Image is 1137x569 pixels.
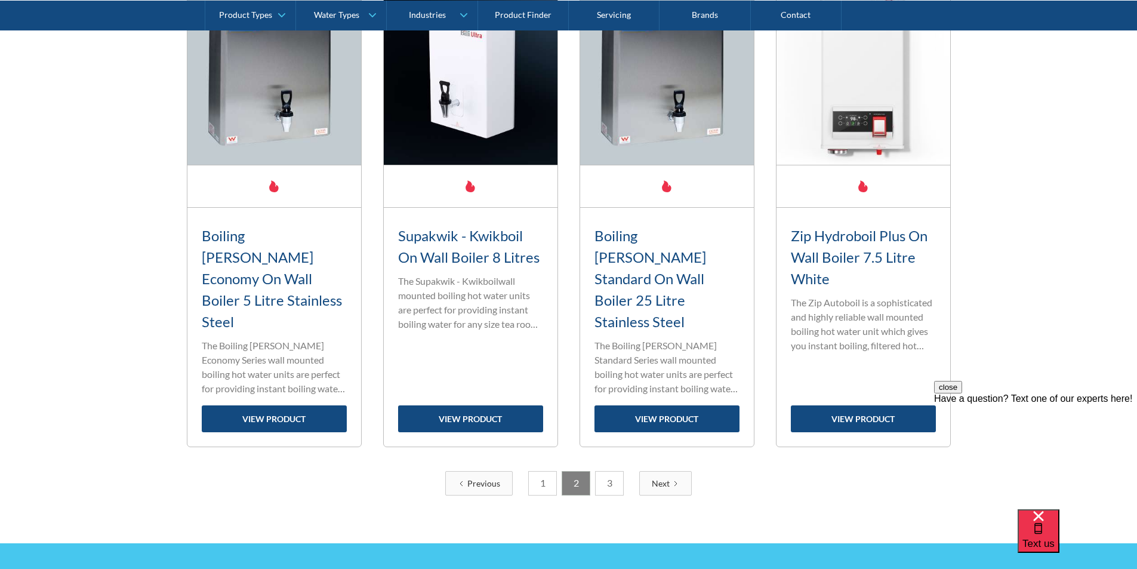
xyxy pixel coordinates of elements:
[595,471,624,496] a: 3
[562,471,590,496] a: 2
[1018,509,1137,569] iframe: podium webchat widget bubble
[314,10,359,20] div: Water Types
[409,10,446,20] div: Industries
[445,471,513,496] a: Previous Page
[791,296,936,353] p: The Zip Autoboil is a sophisticated and highly reliable wall mounted boiling hot water unit which...
[187,471,951,496] div: List
[594,339,739,396] p: The Boiling [PERSON_NAME] Standard Series wall mounted boiling hot water units are perfect for pr...
[528,471,557,496] a: 1
[652,477,670,490] div: Next
[202,405,347,432] a: view product
[934,381,1137,524] iframe: podium webchat widget prompt
[398,225,543,268] h3: Supakwik - Kwikboil On Wall Boiler 8 Litres
[219,10,272,20] div: Product Types
[791,405,936,432] a: view product
[467,477,500,490] div: Previous
[791,225,936,290] h3: Zip Hydroboil Plus On Wall Boiler 7.5 Litre White
[202,225,347,333] h3: Boiling [PERSON_NAME] Economy On Wall Boiler 5 Litre Stainless Steel
[398,274,543,331] p: The Supakwik - Kwikboilwall mounted boiling hot water units are perfect for providing instant boi...
[594,405,739,432] a: view product
[639,471,692,496] a: Next Page
[202,339,347,396] p: The Boiling [PERSON_NAME] Economy Series wall mounted boiling hot water units are perfect for pro...
[594,225,739,333] h3: Boiling [PERSON_NAME] Standard On Wall Boiler 25 Litre Stainless Steel
[398,405,543,432] a: view product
